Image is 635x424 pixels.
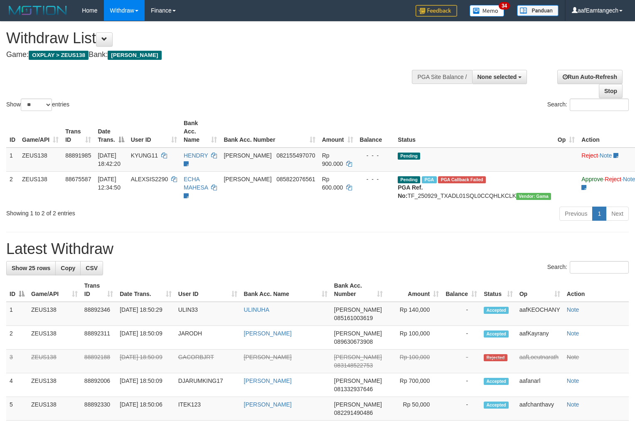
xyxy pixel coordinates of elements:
[319,116,357,148] th: Amount: activate to sort column ascending
[6,4,69,17] img: MOTION_logo.png
[606,207,629,221] a: Next
[416,5,457,17] img: Feedback.jpg
[81,278,116,302] th: Trans ID: activate to sort column ascending
[442,397,480,421] td: -
[276,152,315,159] span: Copy 082155497070 to clipboard
[276,176,315,182] span: Copy 085822076561 to clipboard
[516,302,564,326] td: aafKEOCHANY
[547,261,629,274] label: Search:
[184,152,208,159] a: HENDRY
[581,152,598,159] a: Reject
[80,261,103,275] a: CSV
[6,302,28,326] td: 1
[116,326,175,350] td: [DATE] 18:50:09
[600,152,612,159] a: Note
[567,401,579,408] a: Note
[360,175,391,183] div: - - -
[65,176,91,182] span: 88675587
[412,70,472,84] div: PGA Site Balance /
[94,116,127,148] th: Date Trans.: activate to sort column descending
[6,116,19,148] th: ID
[175,302,241,326] td: ULIN33
[6,206,258,217] div: Showing 1 to 2 of 2 entries
[65,152,91,159] span: 88891985
[516,397,564,421] td: aafchanthavy
[334,306,382,313] span: [PERSON_NAME]
[547,99,629,111] label: Search:
[244,330,292,337] a: [PERSON_NAME]
[62,116,94,148] th: Trans ID: activate to sort column ascending
[19,116,62,148] th: Game/API: activate to sort column ascending
[386,278,443,302] th: Amount: activate to sort column ascending
[398,153,420,160] span: Pending
[6,171,19,203] td: 2
[499,2,510,10] span: 34
[592,207,606,221] a: 1
[224,176,271,182] span: [PERSON_NAME]
[128,116,180,148] th: User ID: activate to sort column ascending
[116,373,175,397] td: [DATE] 18:50:09
[6,397,28,421] td: 5
[98,176,121,191] span: [DATE] 12:34:50
[6,241,629,257] h1: Latest Withdraw
[484,402,509,409] span: Accepted
[6,148,19,172] td: 1
[81,350,116,373] td: 88892188
[116,350,175,373] td: [DATE] 18:50:09
[224,152,271,159] span: [PERSON_NAME]
[516,373,564,397] td: aafanarl
[55,261,81,275] a: Copy
[360,151,391,160] div: - - -
[567,306,579,313] a: Note
[559,207,593,221] a: Previous
[599,84,623,98] a: Stop
[386,302,443,326] td: Rp 140,000
[322,176,343,191] span: Rp 600.000
[28,350,81,373] td: ZEUS138
[244,306,269,313] a: ULINUHA
[6,261,56,275] a: Show 25 rows
[6,373,28,397] td: 4
[28,302,81,326] td: ZEUS138
[516,326,564,350] td: aafKayrany
[517,5,559,16] img: panduan.png
[567,377,579,384] a: Note
[6,278,28,302] th: ID: activate to sort column descending
[334,338,373,345] span: Copy 089630673908 to clipboard
[29,51,89,60] span: OXPLAY > ZEUS138
[180,116,220,148] th: Bank Acc. Name: activate to sort column ascending
[442,350,480,373] td: -
[484,378,509,385] span: Accepted
[108,51,161,60] span: [PERSON_NAME]
[244,354,292,360] a: [PERSON_NAME]
[175,350,241,373] td: GACORBJRT
[484,307,509,314] span: Accepted
[331,278,386,302] th: Bank Acc. Number: activate to sort column ascending
[116,302,175,326] td: [DATE] 18:50:29
[86,265,98,271] span: CSV
[131,152,158,159] span: KYUNG11
[394,171,554,203] td: TF_250929_TXADL01SQL0CCQHLKCLK
[386,397,443,421] td: Rp 50,000
[394,116,554,148] th: Status
[442,302,480,326] td: -
[334,409,373,416] span: Copy 082291490486 to clipboard
[19,171,62,203] td: ZEUS138
[6,326,28,350] td: 2
[557,70,623,84] a: Run Auto-Refresh
[28,373,81,397] td: ZEUS138
[6,350,28,373] td: 3
[477,74,517,80] span: None selected
[220,116,318,148] th: Bank Acc. Number: activate to sort column ascending
[6,30,415,47] h1: Withdraw List
[244,401,292,408] a: [PERSON_NAME]
[516,350,564,373] td: aafLoeutnarath
[81,397,116,421] td: 88892330
[81,302,116,326] td: 88892346
[567,330,579,337] a: Note
[398,184,423,199] b: PGA Ref. No:
[570,99,629,111] input: Search:
[28,326,81,350] td: ZEUS138
[422,176,436,183] span: Marked by aafpengsreynich
[81,373,116,397] td: 88892006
